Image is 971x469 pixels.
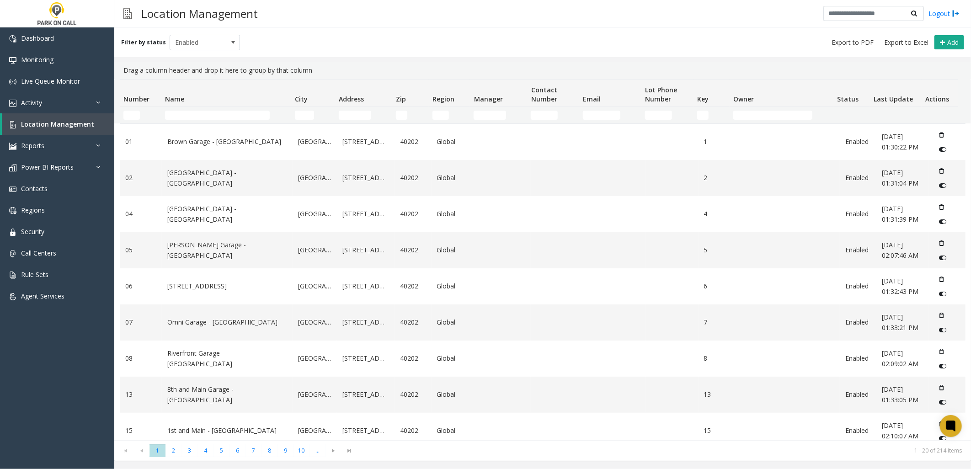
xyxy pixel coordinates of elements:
[125,245,156,255] a: 05
[339,111,371,120] input: Address Filter
[934,128,949,142] button: Delete
[400,245,426,255] a: 40202
[125,317,156,327] a: 07
[845,317,871,327] a: Enabled
[429,107,470,123] td: Region Filter
[882,277,918,295] span: [DATE] 01:32:43 PM
[922,107,958,123] td: Actions Filter
[845,389,871,400] a: Enabled
[934,359,951,373] button: Disable
[400,173,426,183] a: 40202
[952,9,960,18] img: logout
[400,317,426,327] a: 40202
[295,111,314,120] input: City Filter
[213,444,229,457] span: Page 5
[882,168,918,187] span: [DATE] 01:31:04 PM
[882,421,923,441] a: [DATE] 02:10:07 AM
[298,281,331,291] a: [GEOGRAPHIC_DATA]
[342,426,389,436] a: [STREET_ADDRESS]
[474,111,506,120] input: Manager Filter
[882,204,923,224] a: [DATE] 01:31:39 PM
[342,209,389,219] a: [STREET_ADDRESS]
[437,426,468,436] a: Global
[437,209,468,219] a: Global
[646,85,678,103] span: Lot Phone Number
[934,431,951,446] button: Disable
[9,164,16,171] img: 'icon'
[21,120,94,128] span: Location Management
[339,95,364,103] span: Address
[928,9,960,18] a: Logout
[165,111,270,120] input: Name Filter
[167,137,287,147] a: Brown Garage - [GEOGRAPHIC_DATA]
[882,313,918,331] span: [DATE] 01:33:21 PM
[291,107,336,123] td: City Filter
[947,38,959,47] span: Add
[833,107,870,123] td: Status Filter
[21,270,48,279] span: Rule Sets
[325,444,341,457] span: Go to the next page
[882,348,923,369] a: [DATE] 02:09:02 AM
[167,384,287,405] a: 8th and Main Garage - [GEOGRAPHIC_DATA]
[934,308,949,323] button: Delete
[845,173,871,183] a: Enabled
[396,111,407,120] input: Zip Filter
[922,80,958,107] th: Actions
[392,107,428,123] td: Zip Filter
[882,349,918,368] span: [DATE] 02:09:02 AM
[125,173,156,183] a: 02
[9,293,16,300] img: 'icon'
[704,209,730,219] a: 4
[335,107,392,123] td: Address Filter
[125,281,156,291] a: 06
[21,292,64,300] span: Agent Services
[120,107,161,123] td: Number Filter
[882,421,918,440] span: [DATE] 02:10:07 AM
[342,281,389,291] a: [STREET_ADDRESS]
[298,173,331,183] a: [GEOGRAPHIC_DATA]
[21,98,42,107] span: Activity
[125,389,156,400] a: 13
[845,245,871,255] a: Enabled
[934,164,949,178] button: Delete
[579,107,641,123] td: Email Filter
[845,426,871,436] a: Enabled
[704,353,730,363] a: 8
[298,137,331,147] a: [GEOGRAPHIC_DATA]
[21,227,44,236] span: Security
[437,173,468,183] a: Global
[165,444,181,457] span: Page 2
[845,353,871,363] a: Enabled
[298,353,331,363] a: [GEOGRAPHIC_DATA]
[327,447,340,454] span: Go to the next page
[298,209,331,219] a: [GEOGRAPHIC_DATA]
[934,395,951,410] button: Disable
[882,384,923,405] a: [DATE] 01:33:05 PM
[125,426,156,436] a: 15
[527,107,579,123] td: Contact Number Filter
[295,95,308,103] span: City
[121,38,166,47] label: Filter by status
[437,389,468,400] a: Global
[21,163,74,171] span: Power BI Reports
[470,107,527,123] td: Manager Filter
[880,36,932,49] button: Export to Excel
[882,132,918,151] span: [DATE] 01:30:22 PM
[474,95,503,103] span: Manager
[531,111,558,120] input: Contact Number Filter
[882,240,918,259] span: [DATE] 02:07:46 AM
[9,57,16,64] img: 'icon'
[125,353,156,363] a: 08
[833,80,870,107] th: Status
[531,85,557,103] span: Contact Number
[245,444,261,457] span: Page 7
[167,426,287,436] a: 1st and Main - [GEOGRAPHIC_DATA]
[277,444,293,457] span: Page 9
[123,95,149,103] span: Number
[343,447,356,454] span: Go to the last page
[21,141,44,150] span: Reports
[882,168,923,188] a: [DATE] 01:31:04 PM
[583,111,620,120] input: Email Filter
[694,107,730,123] td: Key Filter
[934,200,949,214] button: Delete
